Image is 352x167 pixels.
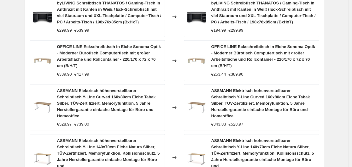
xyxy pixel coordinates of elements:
[57,1,161,24] span: byLIVING Schreibtisch THANATOS / Gaming-Tisch in Anthrazit mit Kanten in Weiß / Eck-Schreibtisch ...
[33,51,52,70] img: 61IJ7OQs85L_80x.jpg
[211,71,226,77] div: €253.44
[74,121,89,127] strike: €739.00
[33,98,52,117] img: 61BSxoMC9EL_80x.jpg
[74,27,89,34] strike: €539.99
[33,148,52,167] img: 51ylRkC2F4L_80x.jpg
[211,44,315,68] span: OFFICE LINE Eckschreibtisch in Eiche Sonoma Optik - Moderner Bürotisch Computertisch mit großer A...
[33,7,52,26] img: 613y-GDrSKL_80x.jpg
[229,27,243,34] strike: €299.99
[57,71,72,77] div: €389.90
[57,121,72,127] div: €528.97
[187,98,206,117] img: 61BSxoMC9EL_80x.jpg
[211,1,316,24] span: byLIVING Schreibtisch THANATOS / Gaming-Tisch in Anthrazit mit Kanten in Weiß / Eck-Schreibtisch ...
[187,7,206,26] img: 613y-GDrSKL_80x.jpg
[57,88,156,118] span: ASSMANN Elektrisch höhenverstellbarer Schreibtisch Y-Line Curved 160x80cm Eiche Tabak Silber, TÜV...
[187,51,206,70] img: 61IJ7OQs85L_80x.jpg
[74,71,89,77] strike: €417.99
[211,27,226,34] div: €194.99
[57,27,72,34] div: €299.99
[211,121,226,127] div: €343.83
[229,71,243,77] strike: €389.90
[187,148,206,167] img: 51ylRkC2F4L_80x.jpg
[229,121,243,127] strike: €528.97
[57,44,161,68] span: OFFICE LINE Eckschreibtisch in Eiche Sonoma Optik - Moderner Bürotisch Computertisch mit großer A...
[211,88,310,118] span: ASSMANN Elektrisch höhenverstellbarer Schreibtisch Y-Line Curved 160x80cm Eiche Tabak Silber, TÜV...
